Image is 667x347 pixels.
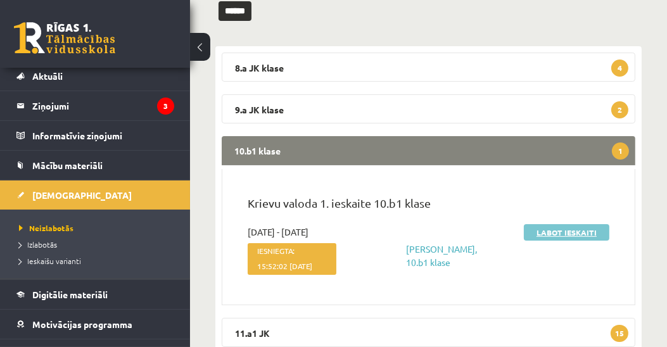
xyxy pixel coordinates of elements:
[248,243,336,275] span: Iesniegta:
[32,91,174,120] legend: Ziņojumi
[19,222,177,234] a: Neizlabotās
[222,94,635,123] legend: 9.a JK klase
[524,224,609,241] a: Labot ieskaiti
[16,310,174,339] a: Motivācijas programma
[16,121,174,150] a: Informatīvie ziņojumi
[19,256,81,266] span: Ieskaišu varianti
[19,255,177,267] a: Ieskaišu varianti
[222,53,635,82] legend: 8.a JK klase
[14,22,115,54] a: Rīgas 1. Tālmācības vidusskola
[257,262,312,270] span: 15:52:02 [DATE]
[611,325,628,342] span: 15
[32,289,108,300] span: Digitālie materiāli
[32,70,63,82] span: Aktuāli
[16,280,174,309] a: Digitālie materiāli
[19,239,177,250] a: Izlabotās
[157,98,174,115] i: 3
[611,101,628,118] span: 2
[406,243,477,268] a: [PERSON_NAME], 10.b1 klase
[16,151,174,180] a: Mācību materiāli
[19,223,73,233] span: Neizlabotās
[248,225,308,239] span: [DATE] - [DATE]
[611,60,628,77] span: 4
[16,91,174,120] a: Ziņojumi3
[16,61,174,91] a: Aktuāli
[32,121,174,150] legend: Informatīvie ziņojumi
[222,136,635,165] legend: 10.b1 klase
[32,189,132,201] span: [DEMOGRAPHIC_DATA]
[612,142,629,160] span: 1
[16,180,174,210] a: [DEMOGRAPHIC_DATA]
[248,194,609,218] p: Krievu valoda 1. ieskaite 10.b1 klase
[32,319,132,330] span: Motivācijas programma
[19,239,57,249] span: Izlabotās
[32,160,103,171] span: Mācību materiāli
[222,318,635,347] legend: 11.a1 JK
